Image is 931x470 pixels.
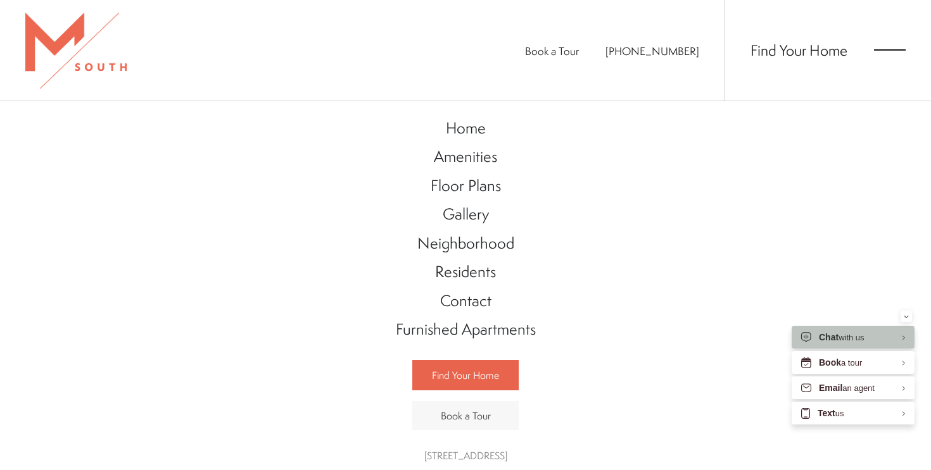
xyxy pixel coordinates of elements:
[396,318,536,340] span: Furnished Apartments
[605,44,699,58] span: [PHONE_NUMBER]
[434,145,497,167] span: Amenities
[383,114,548,143] a: Go to Home
[440,290,491,311] span: Contact
[605,44,699,58] a: Call Us at 813-570-8014
[432,368,499,382] span: Find Your Home
[446,117,486,139] span: Home
[383,200,548,229] a: Go to Gallery
[412,401,519,430] a: Book a Tour
[441,409,491,423] span: Book a Tour
[417,232,514,254] span: Neighborhood
[435,261,496,282] span: Residents
[412,360,519,390] a: Find Your Home
[443,203,489,225] span: Gallery
[431,175,501,196] span: Floor Plans
[750,40,847,60] a: Find Your Home
[383,171,548,201] a: Go to Floor Plans
[383,315,548,344] a: Go to Furnished Apartments (opens in a new tab)
[383,287,548,316] a: Go to Contact
[874,44,906,56] button: Open Menu
[25,13,127,89] img: MSouth
[383,257,548,287] a: Go to Residents
[383,142,548,171] a: Go to Amenities
[383,229,548,258] a: Go to Neighborhood
[525,44,579,58] a: Book a Tour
